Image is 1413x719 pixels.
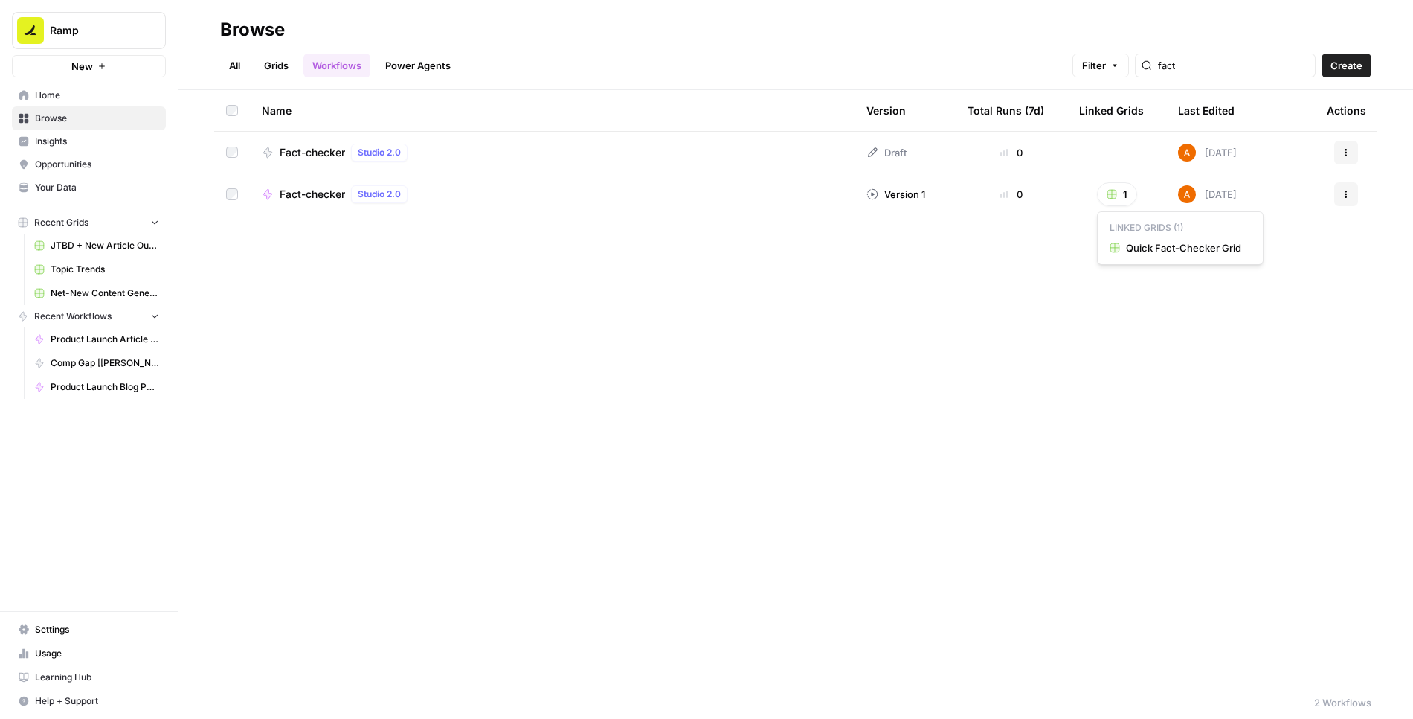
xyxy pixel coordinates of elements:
img: i32oznjerd8hxcycc1k00ct90jt3 [1178,185,1196,203]
span: Filter [1082,58,1106,73]
div: [DATE] [1178,144,1237,162]
div: Total Runs (7d) [968,90,1044,131]
span: Browse [35,112,159,125]
span: Topic Trends [51,263,159,276]
span: Usage [35,647,159,660]
a: Your Data [12,176,166,199]
div: 2 Workflows [1314,695,1371,710]
div: 1 [1097,211,1264,265]
a: Net-New Content Generator - Grid Template [28,281,166,305]
button: Create [1322,54,1371,77]
span: Quick Fact-Checker Grid [1126,240,1245,255]
span: Help + Support [35,694,159,708]
a: JTBD + New Article Output [28,234,166,258]
div: Browse [220,18,285,42]
a: Product Launch Blog Post - QA [28,375,166,399]
span: Home [35,89,159,102]
a: Fact-checkerStudio 2.0 [262,185,843,203]
span: New [71,59,93,74]
button: Recent Grids [12,211,166,234]
a: Opportunities [12,153,166,176]
a: Workflows [303,54,370,77]
a: Settings [12,618,166,642]
a: Fact-checkerStudio 2.0 [262,144,843,162]
span: Ramp [50,23,140,38]
button: Recent Workflows [12,305,166,327]
input: Search [1158,58,1309,73]
span: Net-New Content Generator - Grid Template [51,287,159,300]
p: Linked Grids (1) [1104,218,1257,237]
span: Opportunities [35,158,159,171]
span: Comp Gap [[PERSON_NAME]'s Vers] [51,357,159,370]
span: Recent Grids [34,216,88,229]
div: Version 1 [866,187,925,202]
a: Insights [12,130,166,153]
button: 1 [1097,182,1137,206]
button: Help + Support [12,689,166,713]
span: Product Launch Article Automation [51,333,159,346]
div: Linked Grids [1079,90,1144,131]
span: Settings [35,623,159,636]
div: Version [866,90,906,131]
span: Studio 2.0 [358,188,401,201]
a: Learning Hub [12,665,166,689]
img: i32oznjerd8hxcycc1k00ct90jt3 [1178,144,1196,162]
a: Product Launch Article Automation [28,327,166,351]
span: JTBD + New Article Output [51,239,159,252]
span: Your Data [35,181,159,194]
span: Fact-checker [280,145,345,160]
button: New [12,55,166,77]
a: Topic Trends [28,258,166,281]
div: 0 [968,145,1055,160]
span: Recent Workflows [34,310,112,323]
button: Filter [1072,54,1129,77]
span: Product Launch Blog Post - QA [51,380,159,394]
span: Studio 2.0 [358,146,401,159]
span: Learning Hub [35,671,159,684]
a: All [220,54,249,77]
div: 0 [968,187,1055,202]
div: [DATE] [1178,185,1237,203]
a: Usage [12,642,166,665]
a: Power Agents [376,54,460,77]
span: Insights [35,135,159,148]
img: Ramp Logo [17,17,44,44]
div: Name [262,90,843,131]
div: Last Edited [1178,90,1235,131]
button: Workspace: Ramp [12,12,166,49]
span: Create [1330,58,1362,73]
div: Draft [866,145,907,160]
span: Fact-checker [280,187,345,202]
a: Grids [255,54,297,77]
a: Browse [12,106,166,130]
div: Actions [1327,90,1366,131]
a: Home [12,83,166,107]
a: Comp Gap [[PERSON_NAME]'s Vers] [28,351,166,375]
